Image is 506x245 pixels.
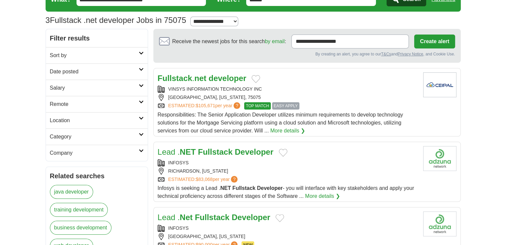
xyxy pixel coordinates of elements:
[270,127,305,135] a: More details ❯
[50,84,139,92] h2: Salary
[209,74,246,83] strong: developer
[50,185,93,199] a: java developer
[381,52,391,56] a: T&Cs
[46,96,148,112] a: Remote
[50,221,111,235] a: business development
[279,149,287,157] button: Add to favorite jobs
[168,102,242,110] a: ESTIMATED:$105,671per year?
[196,177,213,182] span: $83,068
[272,102,299,110] span: EASY APPLY
[158,185,414,199] span: Infosys is seeking a Lead . - you will interface with key stakeholders and apply your technical p...
[50,133,139,141] h2: Category
[46,128,148,145] a: Category
[220,185,231,191] strong: NET
[158,112,403,133] span: Responsibilities: The Senior Application Developer utilizes minimum requirements to develop techn...
[46,47,148,63] a: Sort by
[46,16,186,25] h1: Fullstack .net developer Jobs in 75075
[180,213,193,222] strong: Net
[46,112,148,128] a: Location
[158,74,247,83] a: Fullstack.net developer
[158,159,418,166] div: INFOSYS
[46,14,50,26] span: 3
[198,147,233,156] strong: Fullstack
[252,75,260,83] button: Add to favorite jobs
[231,176,238,183] span: ?
[180,147,196,156] strong: NET
[158,233,418,240] div: [GEOGRAPHIC_DATA], [US_STATE]
[46,80,148,96] a: Salary
[423,146,456,171] img: Company logo
[50,51,139,59] h2: Sort by
[195,213,230,222] strong: Fullstack
[423,72,456,97] img: Vinsys Information Technology logo
[46,29,148,47] h2: Filter results
[257,185,282,191] strong: Developer
[305,192,340,200] a: More details ❯
[50,68,139,76] h2: Date posted
[50,117,139,124] h2: Location
[50,100,139,108] h2: Remote
[275,214,284,222] button: Add to favorite jobs
[234,102,240,109] span: ?
[265,39,285,44] a: by email
[158,74,192,83] strong: Fullstack
[158,94,418,101] div: [GEOGRAPHIC_DATA], [US_STATE], 75075
[172,38,286,45] span: Receive the newest jobs for this search :
[46,63,148,80] a: Date posted
[159,51,455,57] div: By creating an alert, you agree to our and , and Cookie Use.
[232,213,270,222] strong: Developer
[168,176,239,183] a: ESTIMATED:$83,068per year?
[235,147,273,156] strong: Developer
[158,213,270,222] a: Lead .Net Fullstack Developer
[244,102,270,110] span: TOP MATCH
[414,35,455,48] button: Create alert
[50,203,108,217] a: training development
[196,103,215,108] span: $105,671
[158,225,418,232] div: INFOSYS
[398,52,423,56] a: Privacy Notice
[50,149,139,157] h2: Company
[423,211,456,236] img: Company logo
[158,168,418,175] div: RICHARDSON, [US_STATE]
[158,147,273,156] a: Lead .NET Fullstack Developer
[46,145,148,161] a: Company
[194,74,206,83] strong: net
[233,185,255,191] strong: Fullstack
[50,171,144,181] h2: Related searches
[168,86,262,92] a: VINSYS INFORMATION TECHNOLOGY INC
